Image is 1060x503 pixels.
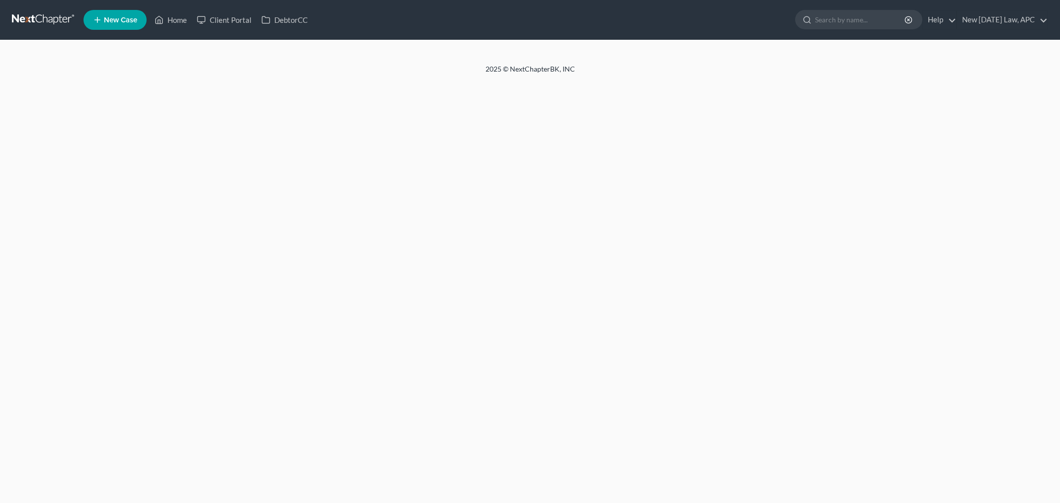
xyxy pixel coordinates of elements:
[957,11,1048,29] a: New [DATE] Law, APC
[247,64,814,82] div: 2025 © NextChapterBK, INC
[150,11,192,29] a: Home
[256,11,313,29] a: DebtorCC
[923,11,956,29] a: Help
[815,10,906,29] input: Search by name...
[192,11,256,29] a: Client Portal
[104,16,137,24] span: New Case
